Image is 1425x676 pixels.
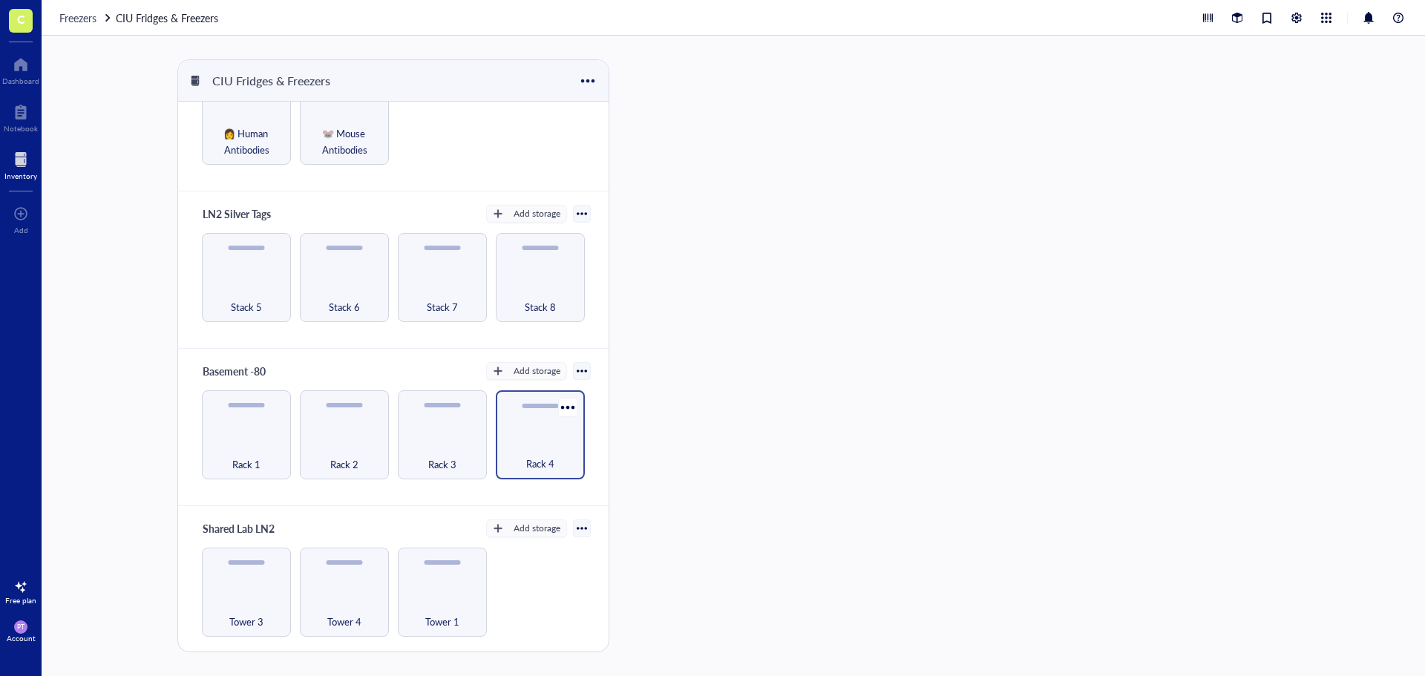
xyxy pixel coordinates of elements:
span: Tower 3 [229,614,263,630]
span: Freezers [59,10,96,25]
div: CIU Fridges & Freezers [206,68,337,93]
div: Add [14,226,28,234]
span: Stack 6 [329,299,360,315]
div: Dashboard [2,76,39,85]
button: Add storage [486,205,567,223]
span: Stack 5 [231,299,262,315]
a: Freezers [59,10,113,26]
button: Add storage [486,362,567,380]
span: Rack 1 [232,456,261,473]
span: 🐭 Mouse Antibodies [307,125,382,158]
span: Rack 2 [330,456,358,473]
div: Add storage [514,522,560,535]
div: Basement -80 [196,361,285,381]
div: LN2 Silver Tags [196,203,285,224]
a: Notebook [4,100,38,133]
div: Add storage [514,364,560,378]
div: Add storage [514,207,560,220]
div: Inventory [4,171,37,180]
a: CIU Fridges & Freezers [116,10,221,26]
span: C [17,10,25,28]
div: Free plan [5,596,36,605]
span: Rack 4 [526,456,554,472]
button: Add storage [486,519,567,537]
div: Account [7,634,36,643]
div: Shared Lab LN2 [196,518,285,539]
span: Stack 8 [525,299,556,315]
span: Tower 4 [327,614,361,630]
a: Dashboard [2,53,39,85]
span: Tower 1 [425,614,459,630]
span: Stack 7 [427,299,458,315]
span: PT [17,623,24,631]
div: Notebook [4,124,38,133]
span: 👩 Human Antibodies [209,125,284,158]
span: Rack 3 [428,456,456,473]
a: Inventory [4,148,37,180]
